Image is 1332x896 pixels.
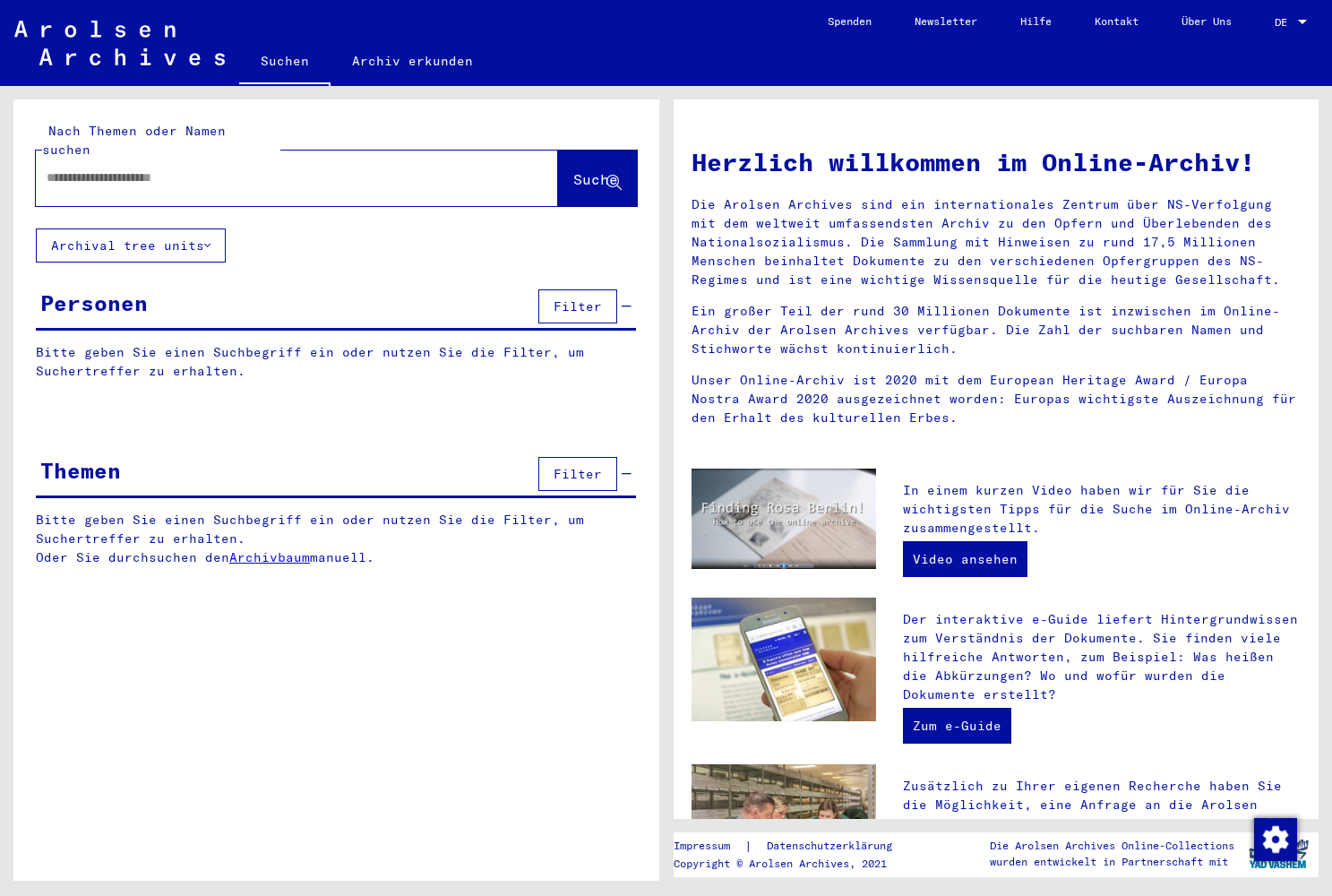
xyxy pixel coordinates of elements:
p: In einem kurzen Video haben wir für Sie die wichtigsten Tipps für die Suche im Online-Archiv zusa... [903,481,1301,538]
span: Filter [554,298,602,314]
p: Ein großer Teil der rund 30 Millionen Dokumente ist inzwischen im Online-Archiv der Arolsen Archi... [692,302,1302,358]
mat-label: Nach Themen oder Namen suchen [42,123,226,158]
p: Der interaktive e-Guide liefert Hintergrundwissen zum Verständnis der Dokumente. Sie finden viele... [903,610,1301,704]
div: Personen [40,287,148,319]
img: Arolsen_neg.svg [14,21,225,65]
a: Archiv erkunden [331,39,494,82]
span: DE [1275,16,1294,29]
button: Filter [538,457,617,491]
button: Archival tree units [36,228,226,263]
p: wurden entwickelt in Partnerschaft mit [990,854,1234,870]
span: Filter [554,466,602,482]
p: Bitte geben Sie einen Suchbegriff ein oder nutzen Sie die Filter, um Suchertreffer zu erhalten. O... [36,511,637,567]
button: Suche [558,151,637,206]
img: Zustimmung ändern [1254,818,1297,861]
p: Bitte geben Sie einen Suchbegriff ein oder nutzen Sie die Filter, um Suchertreffer zu erhalten. [36,343,636,381]
div: Zustimmung ändern [1253,817,1296,860]
a: Suchen [239,39,331,86]
a: Datenschutzerklärung [752,837,914,856]
p: Zusätzlich zu Ihrer eigenen Recherche haben Sie die Möglichkeit, eine Anfrage an die Arolsen Arch... [903,777,1301,890]
p: Die Arolsen Archives Online-Collections [990,838,1234,854]
div: | [674,837,914,856]
img: inquiries.jpg [692,764,877,888]
h1: Herzlich willkommen im Online-Archiv! [692,143,1302,181]
p: Die Arolsen Archives sind ein internationales Zentrum über NS-Verfolgung mit dem weltweit umfasse... [692,195,1302,289]
button: Filter [538,289,617,323]
a: Zum e-Guide [903,708,1011,744]
a: Video ansehen [903,541,1027,577]
p: Copyright © Arolsen Archives, 2021 [674,856,914,872]
img: eguide.jpg [692,598,877,721]
img: yv_logo.png [1245,831,1312,876]
p: Unser Online-Archiv ist 2020 mit dem European Heritage Award / Europa Nostra Award 2020 ausgezeic... [692,371,1302,427]
img: video.jpg [692,469,877,570]
div: Themen [40,454,121,487]
a: Impressum [674,837,744,856]
span: Suche [573,170,618,188]
a: Archivbaum [229,549,310,565]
